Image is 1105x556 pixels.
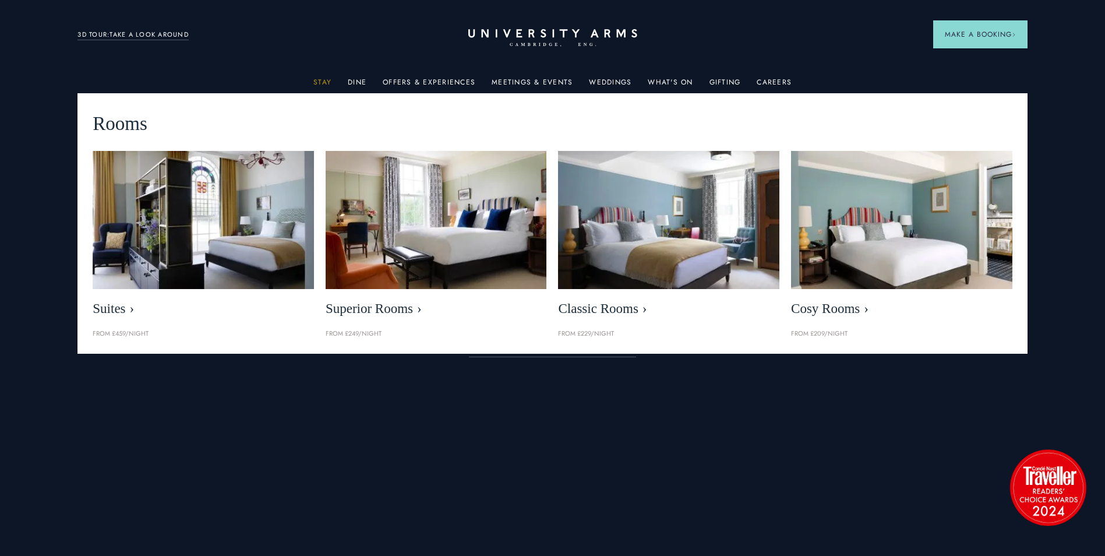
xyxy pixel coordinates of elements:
a: Dine [348,78,366,93]
span: Make a Booking [945,29,1016,40]
span: Superior Rooms [326,301,547,317]
img: image-0c4e569bfe2498b75de12d7d88bf10a1f5f839d4-400x250-jpg [791,151,1012,289]
a: Offers & Experiences [383,78,475,93]
a: Weddings [589,78,631,93]
a: Meetings & Events [492,78,573,93]
img: Arrow icon [1012,33,1016,37]
span: Classic Rooms [558,301,779,317]
a: image-7eccef6fe4fe90343db89eb79f703814c40db8b4-400x250-jpg Classic Rooms [558,151,779,323]
p: From £249/night [326,329,547,339]
a: Home [468,29,637,47]
button: Make a BookingArrow icon [933,20,1028,48]
a: 3D TOUR:TAKE A LOOK AROUND [77,30,189,40]
a: What's On [648,78,693,93]
p: From £209/night [791,329,1012,339]
a: Stay [313,78,331,93]
span: Rooms [93,108,147,139]
a: Careers [757,78,792,93]
a: image-0c4e569bfe2498b75de12d7d88bf10a1f5f839d4-400x250-jpg Cosy Rooms [791,151,1012,323]
img: image-7eccef6fe4fe90343db89eb79f703814c40db8b4-400x250-jpg [558,151,779,289]
span: Cosy Rooms [791,301,1012,317]
a: image-5bdf0f703dacc765be5ca7f9d527278f30b65e65-400x250-jpg Superior Rooms [326,151,547,323]
img: image-2524eff8f0c5d55edbf694693304c4387916dea5-1501x1501-png [1004,444,1092,531]
a: image-21e87f5add22128270780cf7737b92e839d7d65d-400x250-jpg Suites [93,151,314,323]
p: From £459/night [93,329,314,339]
p: From £229/night [558,329,779,339]
span: Suites [93,301,314,317]
img: image-21e87f5add22128270780cf7737b92e839d7d65d-400x250-jpg [93,151,314,289]
a: Gifting [709,78,741,93]
img: image-5bdf0f703dacc765be5ca7f9d527278f30b65e65-400x250-jpg [326,151,547,289]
